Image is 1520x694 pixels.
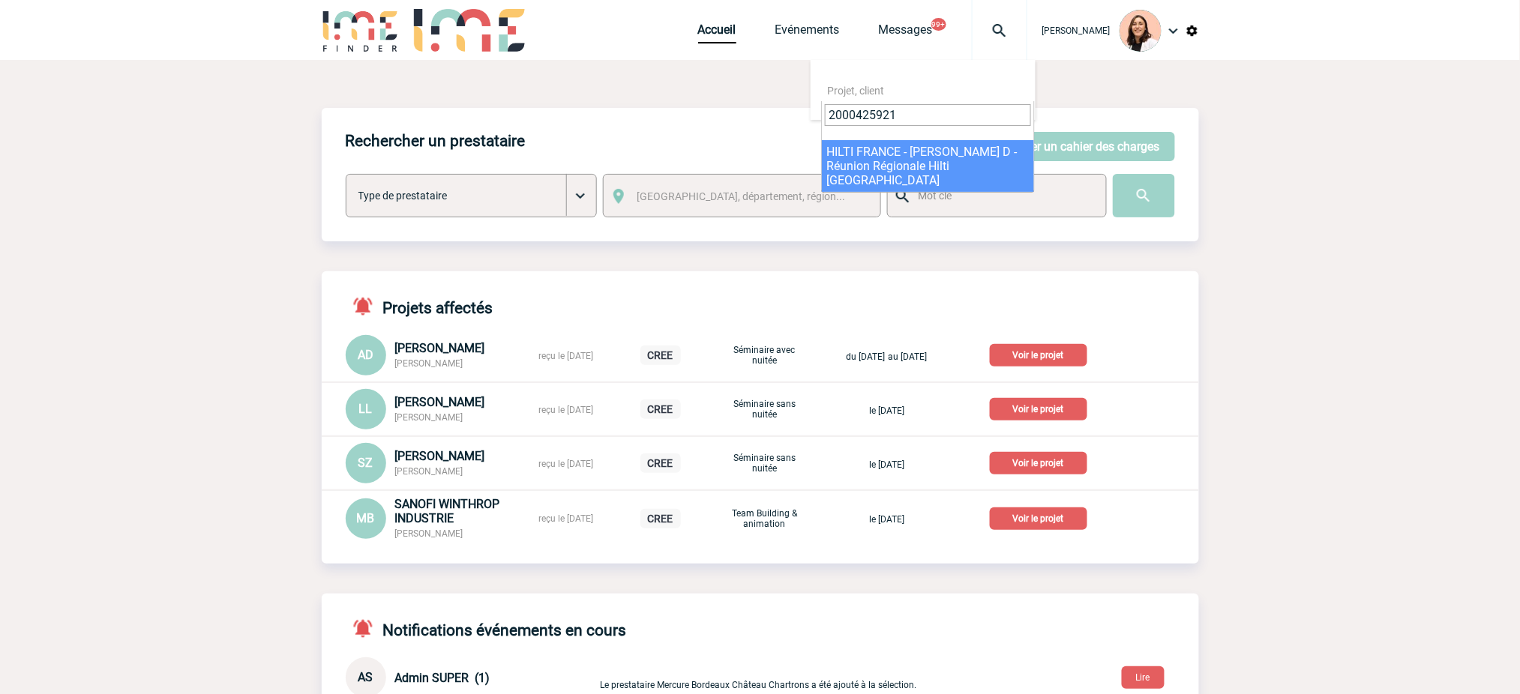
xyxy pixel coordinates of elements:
[1120,10,1162,52] img: 129834-0.png
[727,399,802,420] p: Séminaire sans nuitée
[1122,666,1165,689] button: Lire
[869,405,904,416] span: le [DATE]
[822,140,1034,192] li: HILTI FRANCE - [PERSON_NAME] D - Réunion Régionale Hilti [GEOGRAPHIC_DATA]
[357,511,375,525] span: MB
[869,459,904,470] span: le [DATE]
[640,346,681,365] p: CREE
[640,509,681,528] p: CREE
[869,514,904,525] span: le [DATE]
[640,399,681,419] p: CREE
[395,497,500,525] span: SANOFI WINTHROP INDUSTRIE
[395,358,463,369] span: [PERSON_NAME]
[698,22,736,43] a: Accueil
[358,348,373,362] span: AD
[727,508,802,529] p: Team Building & animation
[990,344,1087,366] p: Voir le projet
[395,395,485,409] span: [PERSON_NAME]
[601,666,953,690] p: Le prestataire Mercure Bordeaux Château Chartrons a été ajouté à la sélection.
[395,466,463,477] span: [PERSON_NAME]
[539,351,594,361] span: reçu le [DATE]
[359,402,373,416] span: LL
[395,671,490,685] span: Admin SUPER (1)
[346,618,627,639] h4: Notifications événements en cours
[990,452,1087,474] p: Voir le projet
[828,85,885,97] span: Projet, client
[352,295,383,317] img: notifications-active-24-px-r.png
[539,513,594,524] span: reçu le [DATE]
[346,295,493,317] h4: Projets affectés
[539,459,594,469] span: reçu le [DATE]
[990,507,1087,530] p: Voir le projet
[889,351,928,362] span: au [DATE]
[990,510,1093,525] a: Voir le projet
[395,412,463,423] span: [PERSON_NAME]
[915,186,1093,205] input: Mot clé
[931,18,946,31] button: 99+
[990,401,1093,415] a: Voir le projet
[847,351,886,362] span: du [DATE]
[640,453,681,473] p: CREE
[395,528,463,539] span: [PERSON_NAME]
[322,9,400,52] img: IME-Finder
[1113,174,1175,217] input: Submit
[352,618,383,639] img: notifications-active-24-px-r.png
[990,455,1093,469] a: Voir le projet
[346,132,526,150] h4: Rechercher un prestataire
[990,347,1093,361] a: Voir le projet
[395,341,485,355] span: [PERSON_NAME]
[539,405,594,415] span: reçu le [DATE]
[346,669,953,684] a: AS Admin SUPER (1) Le prestataire Mercure Bordeaux Château Chartrons a été ajouté à la sélection.
[1042,25,1111,36] span: [PERSON_NAME]
[637,190,845,202] span: [GEOGRAPHIC_DATA], département, région...
[358,456,373,470] span: SZ
[727,453,802,474] p: Séminaire sans nuitée
[775,22,840,43] a: Evénements
[727,345,802,366] p: Séminaire avec nuitée
[358,670,373,684] span: AS
[395,449,485,463] span: [PERSON_NAME]
[879,22,933,43] a: Messages
[1110,669,1177,684] a: Lire
[990,398,1087,420] p: Voir le projet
